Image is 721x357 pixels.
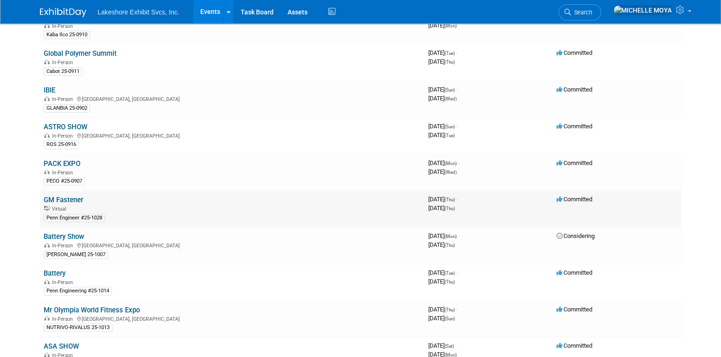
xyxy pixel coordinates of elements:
[44,49,117,58] a: Global Polymer Summit
[52,23,76,29] span: In-Person
[44,159,80,168] a: PACK EXPO
[456,196,458,203] span: -
[557,49,592,56] span: Committed
[52,279,76,285] span: In-Person
[44,23,50,28] img: In-Person Event
[428,196,458,203] span: [DATE]
[44,352,50,357] img: In-Person Event
[98,8,179,16] span: Lakeshore Exhibit Svcs, Inc.
[557,123,592,130] span: Committed
[428,342,457,349] span: [DATE]
[44,95,421,102] div: [GEOGRAPHIC_DATA], [GEOGRAPHIC_DATA]
[428,269,458,276] span: [DATE]
[455,342,457,349] span: -
[445,316,455,321] span: (Sun)
[44,269,66,278] a: Battery
[428,49,458,56] span: [DATE]
[456,49,458,56] span: -
[44,287,112,295] div: Penn Engineering #25-1014
[456,123,458,130] span: -
[445,23,457,28] span: (Mon)
[613,5,672,15] img: MICHELLE MOYA
[44,86,55,94] a: IBIE
[44,306,140,314] a: Mr Olympia World Fitness Expo
[428,58,455,65] span: [DATE]
[458,232,459,239] span: -
[44,133,50,138] img: In-Person Event
[445,96,457,101] span: (Wed)
[428,86,458,93] span: [DATE]
[40,8,86,17] img: ExhibitDay
[44,67,82,76] div: Cabot 25-0911
[44,177,85,185] div: PECO #25-0907
[456,86,458,93] span: -
[52,133,76,139] span: In-Person
[557,196,592,203] span: Committed
[445,170,457,175] span: (Wed)
[428,241,455,248] span: [DATE]
[428,159,459,166] span: [DATE]
[557,306,592,313] span: Committed
[445,59,455,65] span: (Thu)
[445,161,457,166] span: (Mon)
[557,159,592,166] span: Committed
[52,243,76,249] span: In-Person
[428,123,458,130] span: [DATE]
[44,324,112,332] div: NUTRIVO-RIVALUS 25-1013
[44,243,50,247] img: In-Person Event
[44,316,50,321] img: In-Person Event
[428,132,455,139] span: [DATE]
[456,306,458,313] span: -
[44,241,421,249] div: [GEOGRAPHIC_DATA], [GEOGRAPHIC_DATA]
[44,279,50,284] img: In-Person Event
[52,59,76,66] span: In-Person
[44,196,83,204] a: GM Fastener
[428,168,457,175] span: [DATE]
[44,140,79,149] div: ROS 25-0916
[44,123,87,131] a: ASTRO SHOW
[52,170,76,176] span: In-Person
[445,87,455,93] span: (Sun)
[44,31,90,39] div: Kaba Ilco 25-0910
[428,22,457,29] span: [DATE]
[458,159,459,166] span: -
[428,95,457,102] span: [DATE]
[44,170,50,174] img: In-Person Event
[44,214,105,222] div: Penn Engineer #25-1028
[428,232,459,239] span: [DATE]
[445,279,455,284] span: (Thu)
[44,315,421,322] div: [GEOGRAPHIC_DATA], [GEOGRAPHIC_DATA]
[52,96,76,102] span: In-Person
[44,251,108,259] div: [PERSON_NAME] 25-1007
[428,306,458,313] span: [DATE]
[445,243,455,248] span: (Thu)
[44,59,50,64] img: In-Person Event
[44,132,421,139] div: [GEOGRAPHIC_DATA], [GEOGRAPHIC_DATA]
[557,342,592,349] span: Committed
[44,232,84,241] a: Battery Show
[44,342,79,350] a: ASA SHOW
[445,271,455,276] span: (Tue)
[428,205,455,212] span: [DATE]
[44,104,90,112] div: GLANBIA 25-0902
[445,133,455,138] span: (Tue)
[445,124,455,129] span: (Sun)
[52,206,69,212] span: Virtual
[445,307,455,312] span: (Thu)
[445,197,455,202] span: (Thu)
[456,269,458,276] span: -
[428,278,455,285] span: [DATE]
[52,316,76,322] span: In-Person
[558,4,601,20] a: Search
[571,9,592,16] span: Search
[428,315,455,322] span: [DATE]
[445,51,455,56] span: (Tue)
[557,269,592,276] span: Committed
[445,206,455,211] span: (Thu)
[557,86,592,93] span: Committed
[557,232,595,239] span: Considering
[445,234,457,239] span: (Mon)
[44,96,50,101] img: In-Person Event
[445,344,454,349] span: (Sat)
[44,206,50,211] img: Virtual Event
